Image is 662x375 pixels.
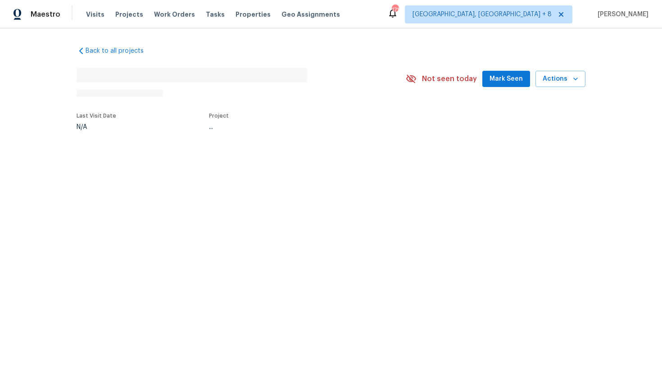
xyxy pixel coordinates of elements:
span: [GEOGRAPHIC_DATA], [GEOGRAPHIC_DATA] + 8 [413,10,552,19]
span: Mark Seen [490,73,523,85]
span: Last Visit Date [77,113,116,119]
span: Geo Assignments [281,10,340,19]
span: Work Orders [154,10,195,19]
a: Back to all projects [77,46,163,55]
span: Maestro [31,10,60,19]
span: Visits [86,10,104,19]
span: [PERSON_NAME] [594,10,648,19]
span: Project [209,113,229,119]
div: N/A [77,124,116,130]
span: Not seen today [422,74,477,83]
span: Actions [543,73,578,85]
button: Actions [535,71,585,87]
span: Properties [236,10,271,19]
div: 171 [392,5,398,14]
button: Mark Seen [482,71,530,87]
span: Projects [115,10,143,19]
span: Tasks [206,11,225,18]
div: ... [209,124,382,130]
